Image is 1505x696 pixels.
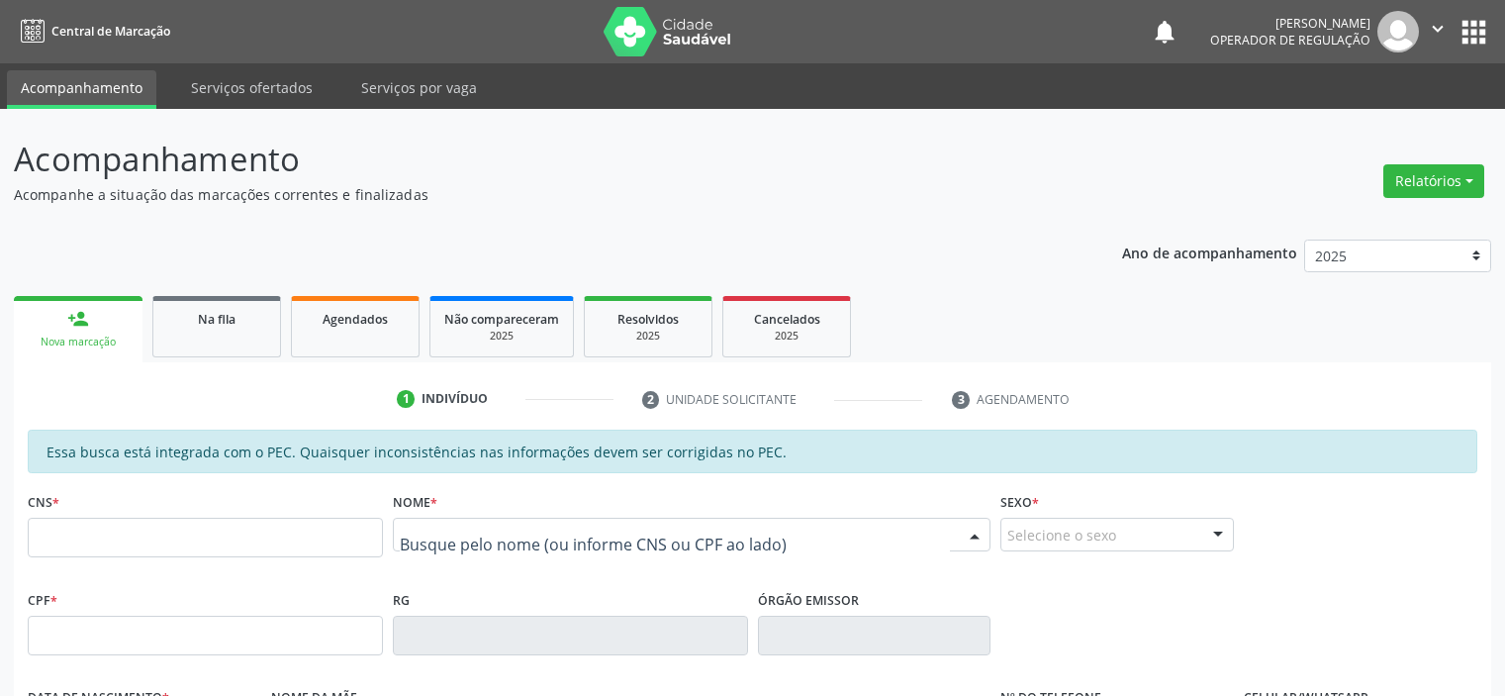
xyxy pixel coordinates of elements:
[737,329,836,344] div: 2025
[14,135,1048,184] p: Acompanhamento
[1210,15,1370,32] div: [PERSON_NAME]
[1377,11,1419,52] img: img
[28,430,1477,473] div: Essa busca está integrada com o PEC. Quaisquer inconsistências nas informações devem ser corrigid...
[198,311,235,328] span: Na fila
[14,15,170,48] a: Central de Marcação
[1000,487,1039,518] label: Sexo
[400,525,951,564] input: Busque pelo nome (ou informe CNS ou CPF ao lado)
[1007,525,1116,546] span: Selecione o sexo
[177,70,327,105] a: Serviços ofertados
[397,390,415,408] div: 1
[1210,32,1370,49] span: Operador de regulação
[617,311,679,328] span: Resolvidos
[422,390,488,408] div: Indivíduo
[1419,11,1457,52] button: 
[28,335,129,349] div: Nova marcação
[323,311,388,328] span: Agendados
[1151,18,1178,46] button: notifications
[444,329,559,344] div: 2025
[347,70,491,105] a: Serviços por vaga
[393,585,410,616] label: RG
[599,329,698,344] div: 2025
[67,308,89,330] div: person_add
[444,311,559,328] span: Não compareceram
[1122,240,1297,264] p: Ano de acompanhamento
[7,70,156,109] a: Acompanhamento
[28,487,59,518] label: CNS
[51,23,170,40] span: Central de Marcação
[758,585,859,616] label: Órgão emissor
[14,184,1048,205] p: Acompanhe a situação das marcações correntes e finalizadas
[28,585,57,616] label: CPF
[1457,15,1491,50] button: apps
[1383,164,1484,198] button: Relatórios
[754,311,820,328] span: Cancelados
[1427,18,1449,40] i: 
